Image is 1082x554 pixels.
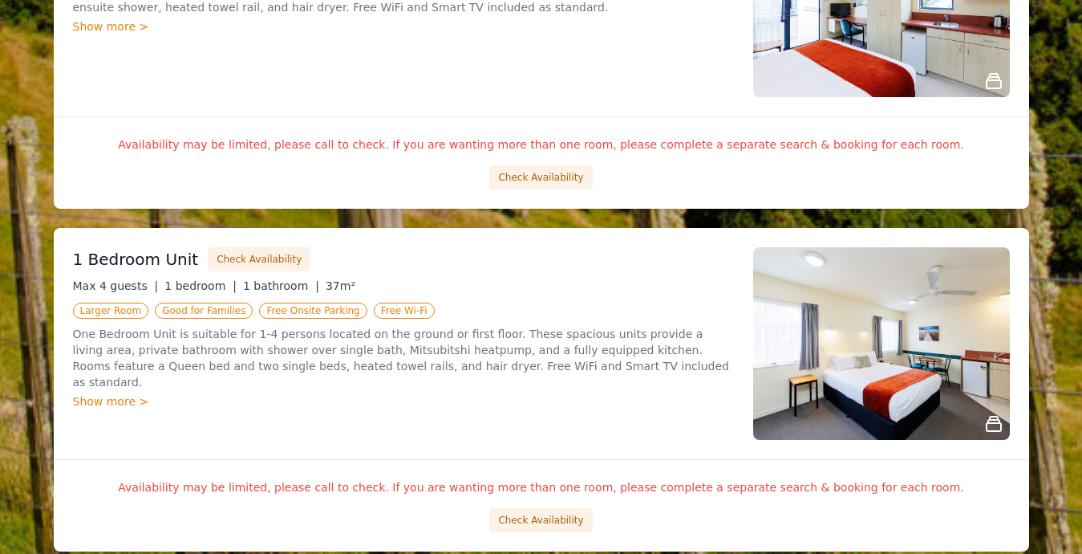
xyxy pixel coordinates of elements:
span: 1 bathroom | [243,279,319,292]
div: Show more > [73,18,734,35]
p: One Bedroom Unit is suitable for 1-4 persons located on the ground or first floor. These spacious... [73,326,734,390]
span: Free Wi-Fi [374,303,435,319]
span: Good for Families [155,303,253,319]
button: Check Availability [208,247,310,271]
span: Max 4 guests | [73,279,159,292]
p: Availability may be limited, please call to check. If you are wanting more than one room, please ... [73,479,1010,495]
button: Check Availability [489,508,592,532]
h3: 1 Bedroom Unit [73,248,199,271]
span: Larger Room [73,303,149,319]
button: Check Availability [489,165,592,189]
span: Free Onsite Parking [259,303,367,319]
p: Availability may be limited, please call to check. If you are wanting more than one room, please ... [73,136,1010,153]
span: 1 bedroom | [164,279,237,292]
div: Show more > [73,393,734,409]
span: 37m² [326,279,355,292]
